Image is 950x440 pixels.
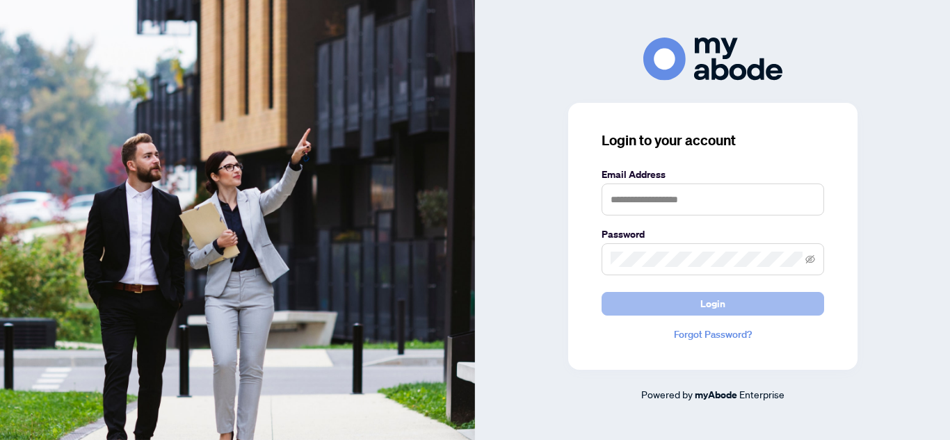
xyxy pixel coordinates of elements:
label: Password [602,227,824,242]
a: Forgot Password? [602,327,824,342]
img: ma-logo [643,38,782,80]
span: Enterprise [739,388,784,400]
button: Login [602,292,824,316]
a: myAbode [695,387,737,402]
span: eye-invisible [805,254,815,264]
label: Email Address [602,167,824,182]
span: Powered by [641,388,693,400]
span: Login [700,293,725,315]
h3: Login to your account [602,131,824,150]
